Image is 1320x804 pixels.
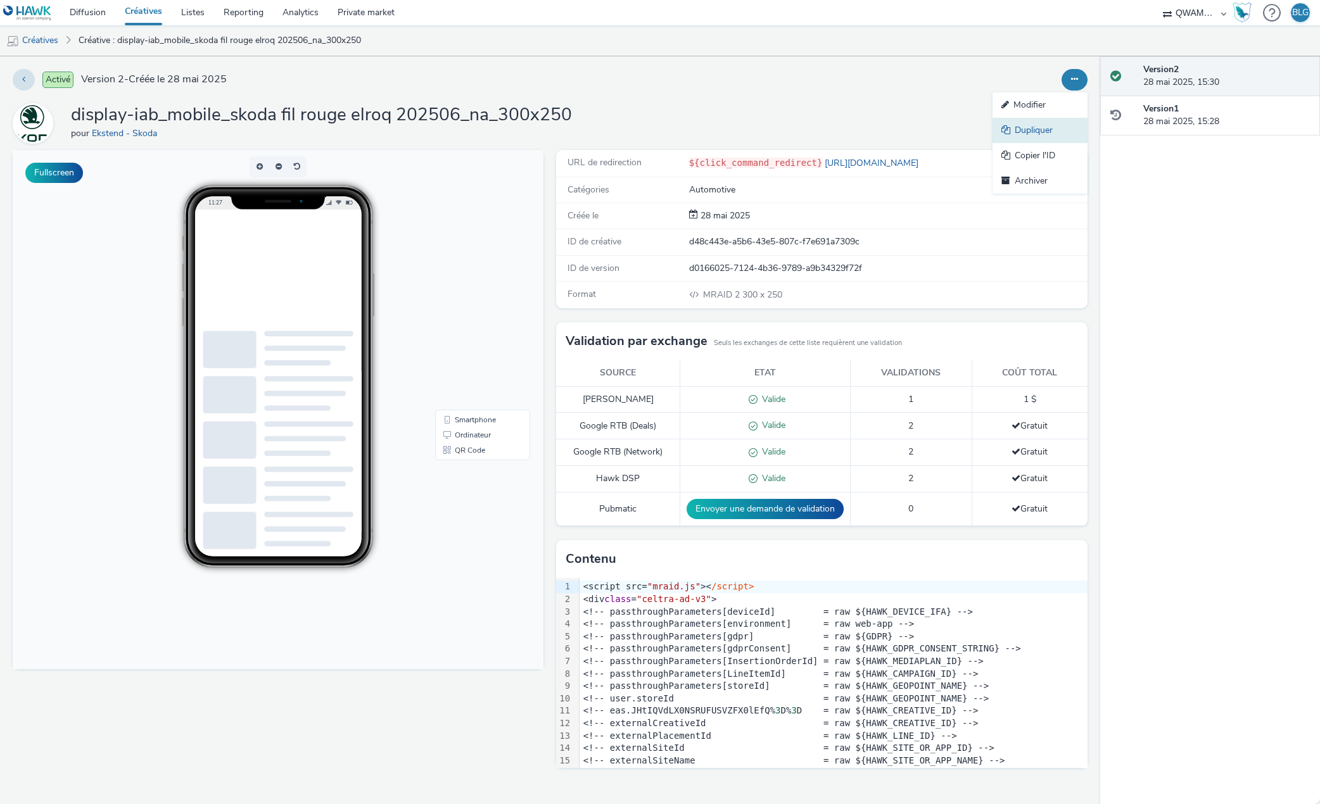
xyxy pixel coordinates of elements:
[993,168,1088,194] a: Archiver
[1024,393,1036,405] span: 1 $
[1012,503,1048,515] span: Gratuit
[687,499,844,519] button: Envoyer une demande de validation
[1012,420,1048,432] span: Gratuit
[566,332,708,351] h3: Validation par exchange
[556,439,680,466] td: Google RTB (Network)
[15,105,51,142] img: Ekstend - Skoda
[442,296,473,304] span: QR Code
[556,705,572,717] div: 11
[556,606,572,619] div: 3
[775,705,780,715] span: 3
[6,35,19,47] img: mobile
[42,72,73,88] span: Activé
[1012,446,1048,458] span: Gratuit
[703,289,742,301] span: MRAID 2
[993,118,1088,143] a: Dupliquer
[25,163,83,183] button: Fullscreen
[689,158,823,168] code: ${click_command_redirect}
[556,742,572,755] div: 14
[1143,103,1179,115] strong: Version 1
[908,503,913,515] span: 0
[13,117,58,129] a: Ekstend - Skoda
[689,262,1086,275] div: d0166025-7124-4b36-9789-a9b34329f72f
[791,705,796,715] span: 3
[568,184,609,196] span: Catégories
[556,492,680,525] td: Pubmatic
[71,103,572,127] h1: display-iab_mobile_skoda fil rouge elroq 202506_na_300x250
[568,210,599,222] span: Créée le
[1143,63,1179,75] strong: Version 2
[71,127,92,139] span: pour
[1292,3,1309,22] div: BLG
[442,266,483,273] span: Smartphone
[196,49,210,56] span: 11:27
[972,360,1087,386] th: Coût total
[850,360,972,386] th: Validations
[689,184,1086,196] div: Automotive
[556,717,572,730] div: 12
[604,594,631,604] span: class
[92,127,162,139] a: Ekstend - Skoda
[556,631,572,643] div: 5
[1012,472,1048,484] span: Gratuit
[822,157,923,169] a: [URL][DOMAIN_NAME]
[556,386,680,413] td: [PERSON_NAME]
[72,25,367,56] a: Créative : display-iab_mobile_skoda fil rouge elroq 202506_na_300x250
[556,680,572,693] div: 9
[908,420,913,432] span: 2
[556,655,572,668] div: 7
[993,92,1088,118] a: Modifier
[568,288,596,300] span: Format
[908,393,913,405] span: 1
[556,466,680,493] td: Hawk DSP
[1143,103,1310,129] div: 28 mai 2025, 15:28
[993,143,1088,168] a: Copier l'ID
[556,693,572,705] div: 10
[556,668,572,681] div: 8
[758,472,785,484] span: Valide
[702,289,782,301] span: 300 x 250
[908,446,913,458] span: 2
[81,72,227,87] span: Version 2 - Créée le 28 mai 2025
[568,236,621,248] span: ID de créative
[714,338,902,348] small: Seuls les exchanges de cette liste requièrent une validation
[556,730,572,743] div: 13
[556,593,572,606] div: 2
[637,594,711,604] span: "celtra-ad-v3"
[556,413,680,439] td: Google RTB (Deals)
[1233,3,1257,23] a: Hawk Academy
[568,156,642,168] span: URL de redirection
[566,550,616,568] h3: Contenu
[680,360,850,386] th: Etat
[698,210,750,222] span: 28 mai 2025
[698,210,750,222] div: Création 28 mai 2025, 15:28
[711,581,754,591] span: /script>
[758,393,785,405] span: Valide
[425,277,515,292] li: Ordinateur
[647,581,701,591] span: "mraid.js"
[425,262,515,277] li: Smartphone
[556,767,572,779] div: 16
[3,5,52,21] img: undefined Logo
[568,262,619,274] span: ID de version
[1143,63,1310,89] div: 28 mai 2025, 15:30
[556,618,572,631] div: 4
[442,281,478,289] span: Ordinateur
[1233,3,1252,23] img: Hawk Academy
[556,360,680,386] th: Source
[556,581,572,593] div: 1
[758,446,785,458] span: Valide
[689,236,1086,248] div: d48c443e-a5b6-43e5-807c-f7e691a7309c
[425,292,515,308] li: QR Code
[758,419,785,431] span: Valide
[556,643,572,655] div: 6
[908,472,913,484] span: 2
[556,755,572,767] div: 15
